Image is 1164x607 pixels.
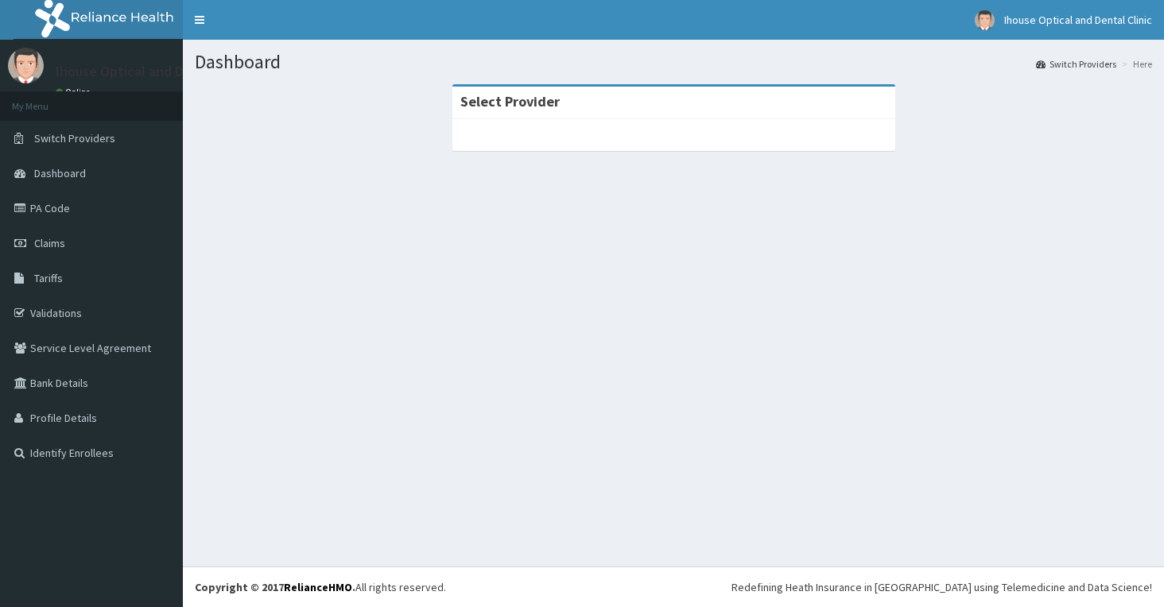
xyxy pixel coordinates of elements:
img: User Image [975,10,995,30]
p: Ihouse Optical and Dental Clinic [56,64,254,79]
li: Here [1118,57,1152,71]
h1: Dashboard [195,52,1152,72]
strong: Copyright © 2017 . [195,580,355,594]
img: User Image [8,48,44,83]
div: Redefining Heath Insurance in [GEOGRAPHIC_DATA] using Telemedicine and Data Science! [731,579,1152,595]
span: Claims [34,236,65,250]
footer: All rights reserved. [183,566,1164,607]
span: Switch Providers [34,131,115,145]
strong: Select Provider [460,92,560,110]
span: Dashboard [34,166,86,180]
span: Tariffs [34,271,63,285]
span: Ihouse Optical and Dental Clinic [1004,13,1152,27]
a: Switch Providers [1036,57,1116,71]
a: Online [56,87,94,98]
a: RelianceHMO [284,580,352,594]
